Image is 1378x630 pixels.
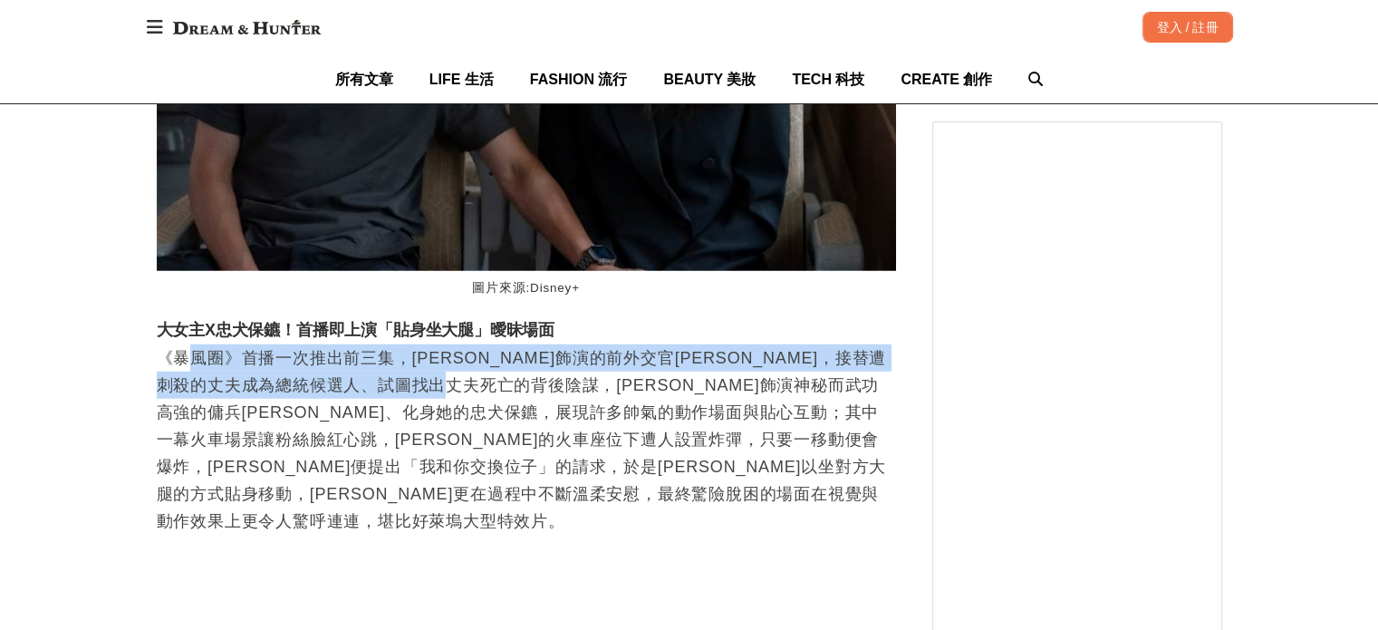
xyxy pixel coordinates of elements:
figcaption: 圖片來源:Disney+ [157,271,896,306]
a: TECH 科技 [792,55,864,103]
div: 登入 / 註冊 [1142,12,1233,43]
h3: 大女主X忠犬保鑣！首播即上演「貼身坐大腿」曖昧場面 [157,321,896,341]
a: CREATE 創作 [901,55,992,103]
p: 《暴風圈》首播一次推出前三集，[PERSON_NAME]飾演的前外交官[PERSON_NAME]，接替遭刺殺的丈夫成為總統候選人、試圖找出丈夫死亡的背後陰謀，[PERSON_NAME]飾演神秘而... [157,344,896,535]
a: BEAUTY 美妝 [663,55,756,103]
span: 所有文章 [335,72,393,87]
span: LIFE 生活 [429,72,494,87]
span: CREATE 創作 [901,72,992,87]
a: LIFE 生活 [429,55,494,103]
span: BEAUTY 美妝 [663,72,756,87]
span: TECH 科技 [792,72,864,87]
img: Dream & Hunter [164,11,330,44]
a: FASHION 流行 [530,55,628,103]
a: 所有文章 [335,55,393,103]
span: FASHION 流行 [530,72,628,87]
